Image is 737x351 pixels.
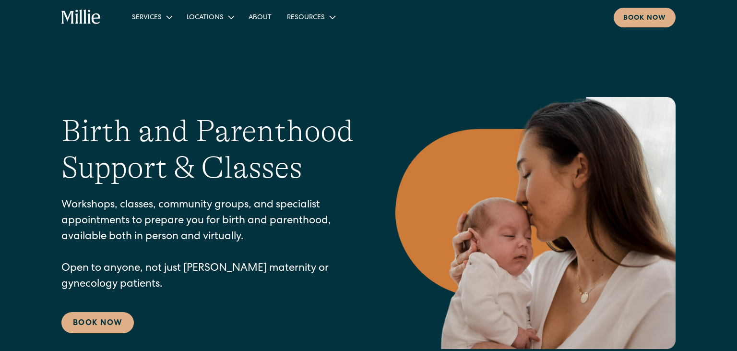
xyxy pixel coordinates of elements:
div: Resources [279,9,342,25]
a: home [61,10,101,25]
a: Book Now [61,312,134,333]
div: Locations [179,9,241,25]
a: About [241,9,279,25]
div: Locations [187,13,224,23]
p: Workshops, classes, community groups, and specialist appointments to prepare you for birth and pa... [61,198,357,293]
div: Book now [623,13,666,24]
div: Services [132,13,162,23]
a: Book now [614,8,676,27]
h1: Birth and Parenthood Support & Classes [61,113,357,187]
img: Mother kissing her newborn on the forehead, capturing a peaceful moment of love and connection in... [395,97,676,349]
div: Resources [287,13,325,23]
div: Services [124,9,179,25]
